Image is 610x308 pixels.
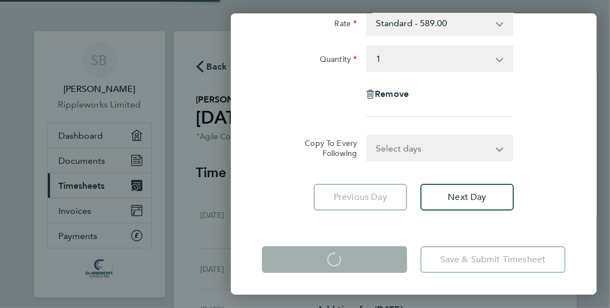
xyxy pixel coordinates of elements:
[375,89,409,99] span: Remove
[320,54,357,67] label: Quantity
[335,18,358,32] label: Rate
[420,184,514,211] button: Next Day
[448,192,486,203] span: Next Day
[366,90,409,99] button: Remove
[288,138,358,158] label: Copy To Every Following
